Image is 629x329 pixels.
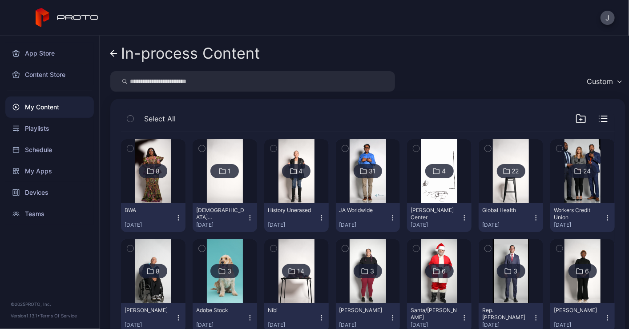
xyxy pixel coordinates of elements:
div: 22 [512,167,519,175]
button: [PERSON_NAME] Center[DATE] [407,203,472,232]
div: © 2025 PROTO, Inc. [11,301,89,308]
button: BWA[DATE] [121,203,185,232]
span: Select All [144,113,176,124]
div: [DATE] [125,321,175,329]
div: History Unerased [268,207,317,214]
div: [DATE] [196,321,246,329]
div: [DATE] [268,221,318,229]
button: J [601,11,615,25]
div: Charlie Croteau [125,307,173,314]
div: BWA [125,207,173,214]
div: Custom [587,77,613,86]
a: Schedule [5,139,94,160]
div: 3 [227,267,231,275]
div: 14 [297,267,304,275]
div: 3 [370,267,374,275]
div: Workers Credit Union [554,207,603,221]
div: Rep. Cataldo [482,307,531,321]
button: Custom [582,71,625,92]
div: [DATE] [196,221,246,229]
button: Workers Credit Union[DATE] [550,203,615,232]
a: Teams [5,203,94,225]
div: Reynolds Center [411,207,460,221]
div: [DATE] [482,221,532,229]
a: In-process Content [110,43,260,64]
div: 6 [442,267,446,275]
div: [DATE] [554,321,604,329]
button: History Unerased[DATE] [264,203,329,232]
a: Terms Of Service [40,313,77,318]
a: Playlists [5,118,94,139]
div: JA Worldwide [339,207,388,214]
div: 4 [299,167,303,175]
div: [DATE] [482,321,532,329]
div: 8 [156,267,160,275]
div: [DATE] [125,221,175,229]
div: [DATE] [411,221,461,229]
div: [DATE] [339,221,390,229]
div: Kristen Dillon [196,207,245,221]
div: In-process Content [121,45,260,62]
a: Devices [5,182,94,203]
div: 6 [585,267,589,275]
button: Global Health[DATE] [479,203,543,232]
div: Nibi [268,307,317,314]
div: 4 [442,167,446,175]
div: [DATE] [339,321,390,329]
div: [DATE] [268,321,318,329]
button: JA Worldwide[DATE] [336,203,400,232]
div: Vivian [554,307,603,314]
span: Version 1.13.1 • [11,313,40,318]
div: Adobe Stock [196,307,245,314]
a: Content Store [5,64,94,85]
a: App Store [5,43,94,64]
div: [DATE] [554,221,604,229]
div: 31 [369,167,376,175]
div: 24 [583,167,591,175]
a: My Content [5,96,94,118]
div: 3 [513,267,517,275]
div: Global Health [482,207,531,214]
div: Santa/Roy [411,307,460,321]
a: My Apps [5,160,94,182]
div: [DATE] [411,321,461,329]
div: Krista [339,307,388,314]
div: 8 [156,167,160,175]
button: [DEMOGRAPHIC_DATA][PERSON_NAME][DATE] [193,203,257,232]
div: 1 [228,167,231,175]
